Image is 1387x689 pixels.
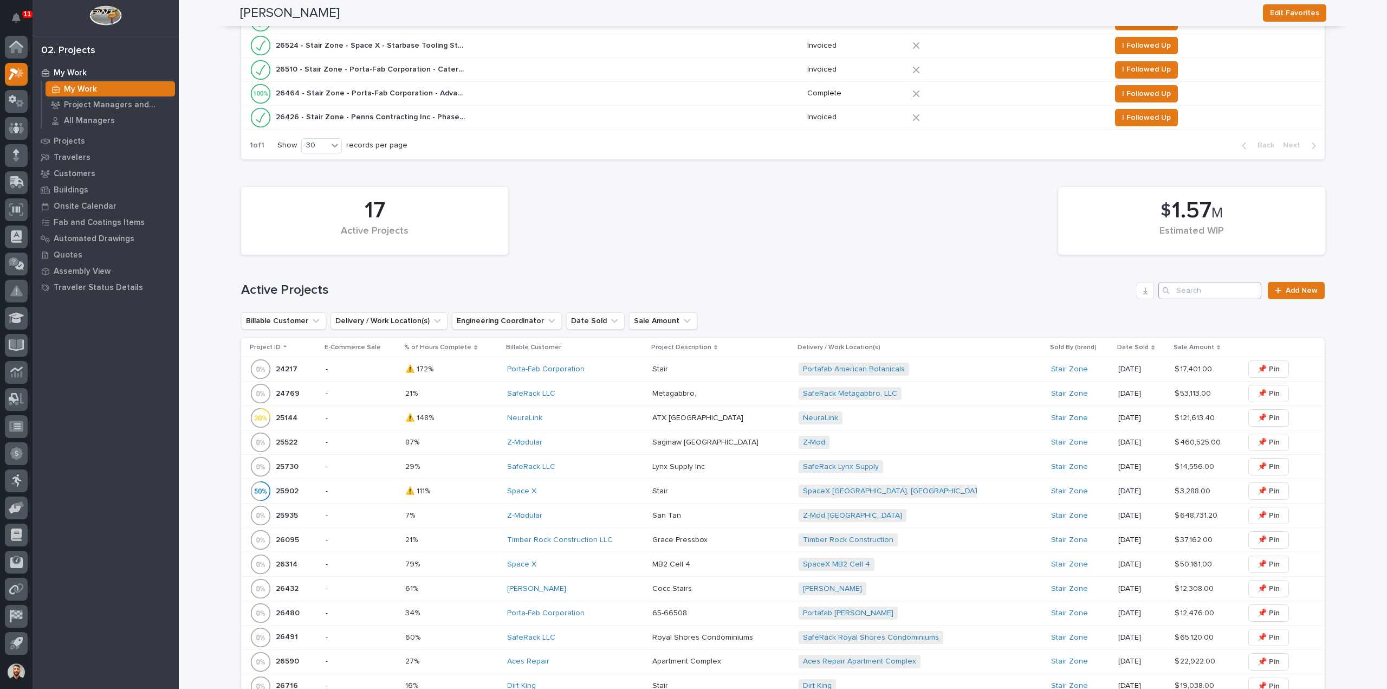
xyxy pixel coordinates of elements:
button: I Followed Up [1115,85,1178,102]
p: Invoiced [807,65,904,74]
p: Invoiced [807,41,904,50]
a: Stair Zone [1051,487,1088,496]
p: Show [277,141,297,150]
p: ⚠️ 172% [405,363,436,374]
div: 17 [260,197,490,224]
span: 📌 Pin [1258,485,1280,498]
p: $ 14,556.00 [1175,460,1216,472]
p: 26426 - Stair Zone - Penns Contracting Inc - Phase 2 [276,111,468,122]
p: [DATE] [1118,438,1165,447]
p: $ 50,161.00 [1175,558,1214,569]
p: - [326,511,397,520]
h1: Active Projects [241,282,1132,298]
p: [DATE] [1118,511,1165,520]
p: [DATE] [1118,633,1165,642]
p: [DATE] [1118,487,1165,496]
button: Edit Favorites [1263,4,1326,22]
p: 26095 [276,533,301,545]
button: I Followed Up [1115,61,1178,79]
p: Customers [54,169,95,179]
tr: 2643226432 -61%61% [PERSON_NAME] Cocc StairsCocc Stairs [PERSON_NAME] Stair Zone [DATE]$ 12,308.0... [241,576,1325,601]
span: Add New [1286,287,1318,294]
p: Fab and Coatings Items [54,218,145,228]
a: Porta-Fab Corporation [507,609,585,618]
p: $ 12,308.00 [1175,582,1216,594]
button: 📌 Pin [1248,629,1289,646]
div: 02. Projects [41,45,95,57]
p: Date Sold [1117,342,1149,353]
a: Add New [1268,282,1325,299]
tr: 26426 - Stair Zone - Penns Contracting Inc - Phase 226426 - Stair Zone - Penns Contracting Inc - ... [241,106,1325,130]
p: 7% [405,509,417,520]
a: NeuraLink [507,414,542,423]
p: $ 648,731.20 [1175,509,1220,520]
p: Billable Customer [506,342,561,353]
p: $ 17,401.00 [1175,363,1214,374]
a: Travelers [33,149,179,165]
div: 30 [302,140,328,151]
a: Aces Repair [507,657,549,666]
tr: 2421724217 -⚠️ 172%⚠️ 172% Porta-Fab Corporation StairStair Portafab American Botanicals Stair Zo... [241,357,1325,382]
button: 📌 Pin [1248,531,1289,549]
a: SafeRack Lynx Supply [803,462,879,472]
a: Buildings [33,182,179,198]
a: Porta-Fab Corporation [507,365,585,374]
p: [DATE] [1118,536,1165,545]
p: Saginaw [GEOGRAPHIC_DATA] [652,436,761,447]
a: Stair Zone [1051,609,1088,618]
button: I Followed Up [1115,37,1178,54]
p: Metagabbro, [652,387,698,398]
span: 📌 Pin [1258,533,1280,546]
a: Fab and Coatings Items [33,214,179,230]
p: 24769 [276,387,302,398]
p: Buildings [54,185,88,195]
span: 📌 Pin [1258,387,1280,400]
p: Invoiced [807,113,904,122]
p: Complete [807,89,904,98]
p: Project Managers and Engineers [64,100,171,110]
a: Stair Zone [1051,560,1088,569]
p: 26524 - Stair Zone - Space X - Starbase Tooling Stair [276,39,468,50]
p: % of Hours Complete [404,342,471,353]
p: Sold By (brand) [1050,342,1097,353]
button: Sale Amount [629,312,697,330]
p: Lynx Supply Inc [652,460,707,472]
a: SafeRack Metagabbro, LLC [803,389,897,398]
span: 📌 Pin [1258,607,1280,620]
p: Apartment Complex [652,655,723,666]
p: ⚠️ 148% [405,411,436,423]
p: ATX [GEOGRAPHIC_DATA] [652,411,746,423]
p: 65-66508 [652,607,689,618]
a: Stair Zone [1051,536,1088,545]
button: 📌 Pin [1248,360,1289,378]
span: Back [1251,140,1274,150]
button: Engineering Coordinator [452,312,562,330]
button: Notifications [5,7,28,29]
p: Royal Shores Condominiums [652,631,755,642]
span: 📌 Pin [1258,436,1280,449]
span: I Followed Up [1122,111,1171,124]
a: Portafab [PERSON_NAME] [803,609,893,618]
button: I Followed Up [1115,109,1178,126]
p: [DATE] [1118,365,1165,374]
p: - [326,560,397,569]
p: $ 22,922.00 [1175,655,1217,666]
span: 📌 Pin [1258,582,1280,595]
button: Next [1279,140,1325,150]
a: Customers [33,165,179,182]
span: 📌 Pin [1258,460,1280,473]
span: I Followed Up [1122,39,1171,52]
p: [DATE] [1118,609,1165,618]
p: Sale Amount [1174,342,1214,353]
input: Search [1158,282,1261,299]
tr: 26464 - Stair Zone - Porta-Fab Corporation - Advanced Polymer Coatings26464 - Stair Zone - Porta-... [241,82,1325,106]
span: M [1211,206,1223,220]
a: Space X [507,487,536,496]
button: Billable Customer [241,312,326,330]
a: Stair Zone [1051,511,1088,520]
p: - [326,414,397,423]
p: $ 65,120.00 [1175,631,1216,642]
p: My Work [64,85,97,94]
p: [DATE] [1118,560,1165,569]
